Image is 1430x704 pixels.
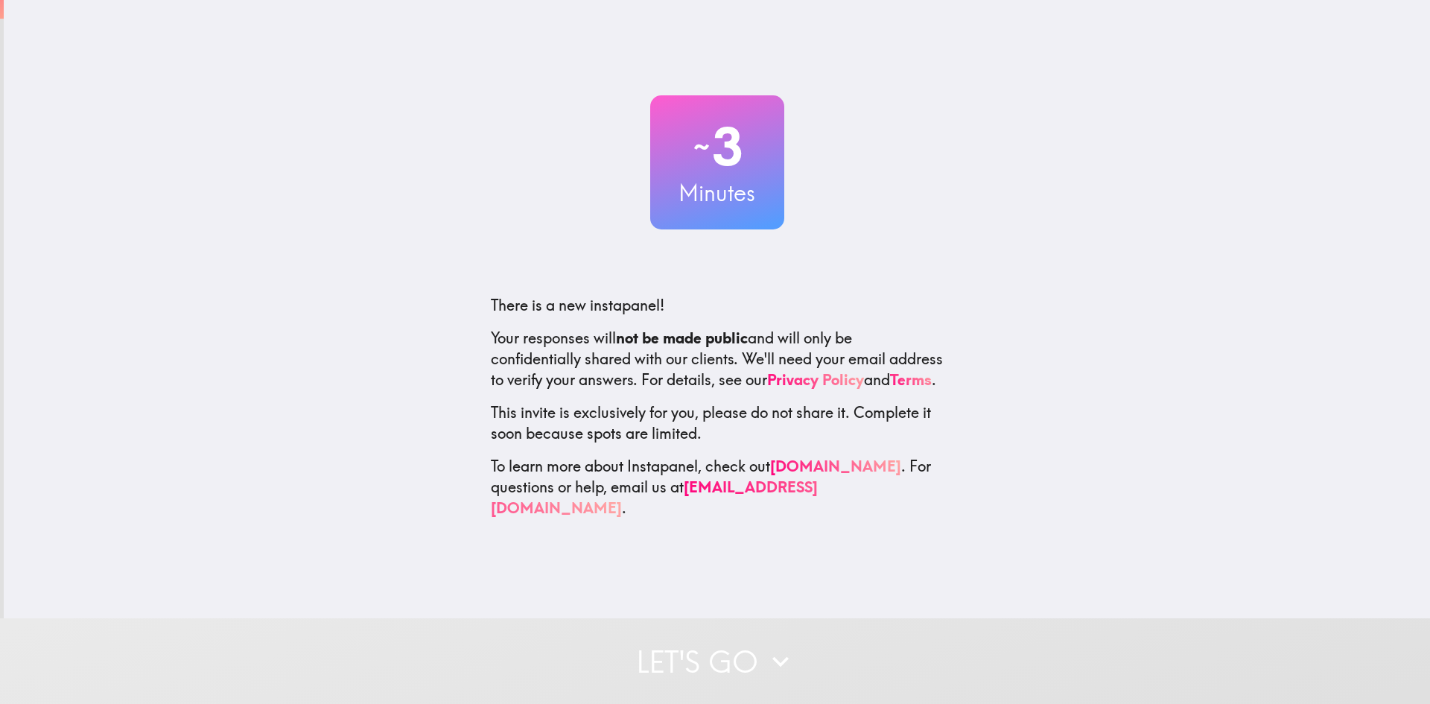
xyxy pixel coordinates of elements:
[770,457,901,475] a: [DOMAIN_NAME]
[491,328,944,390] p: Your responses will and will only be confidentially shared with our clients. We'll need your emai...
[491,478,818,517] a: [EMAIL_ADDRESS][DOMAIN_NAME]
[767,370,864,389] a: Privacy Policy
[691,124,712,169] span: ~
[491,402,944,444] p: This invite is exclusively for you, please do not share it. Complete it soon because spots are li...
[650,177,784,209] h3: Minutes
[491,456,944,519] p: To learn more about Instapanel, check out . For questions or help, email us at .
[491,296,664,314] span: There is a new instapanel!
[616,329,748,347] b: not be made public
[650,116,784,177] h2: 3
[890,370,932,389] a: Terms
